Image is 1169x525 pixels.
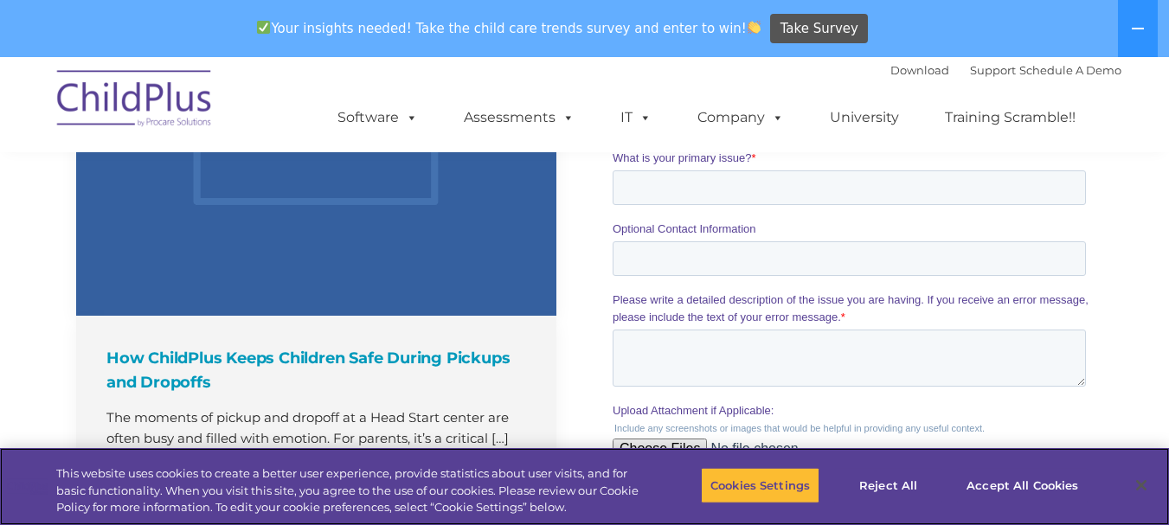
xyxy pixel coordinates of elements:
span: Take Survey [780,14,858,44]
button: Cookies Settings [701,467,819,503]
a: Assessments [446,100,592,135]
a: University [813,100,916,135]
a: Training Scramble!! [928,100,1093,135]
h4: How ChildPlus Keeps Children Safe During Pickups and Dropoffs [106,346,530,394]
img: ✅ [257,21,270,34]
button: Close [1122,466,1160,504]
a: Download [890,63,949,77]
img: ChildPlus by Procare Solutions [48,58,222,144]
a: IT [603,100,669,135]
span: Your insights needed! Take the child care trends survey and enter to win! [250,11,768,45]
img: 👏 [748,21,761,34]
div: This website uses cookies to create a better user experience, provide statistics about user visit... [56,465,643,516]
a: Support [970,63,1016,77]
a: Take Survey [770,14,868,44]
p: The moments of pickup and dropoff at a Head Start center are often busy and filled with emotion. ... [106,407,530,449]
a: Company [680,100,801,135]
button: Reject All [834,467,942,503]
button: Accept All Cookies [957,467,1088,503]
a: Software [320,100,435,135]
a: Schedule A Demo [1019,63,1121,77]
font: | [890,63,1121,77]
